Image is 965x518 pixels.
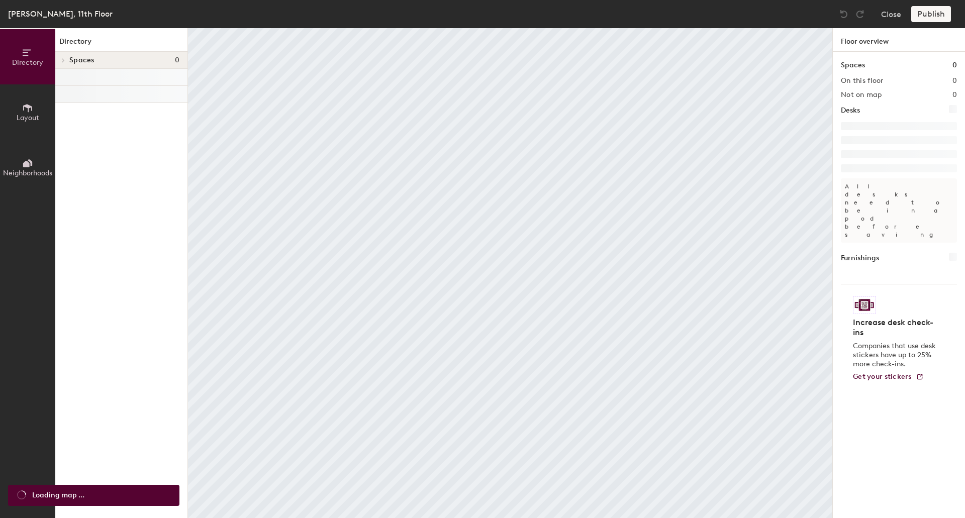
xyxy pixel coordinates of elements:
h1: Desks [841,105,860,116]
h4: Increase desk check-ins [853,318,939,338]
h1: Spaces [841,60,865,71]
h1: 0 [952,60,957,71]
h1: Floor overview [833,28,965,52]
span: Loading map ... [32,490,84,501]
button: Close [881,6,901,22]
h1: Directory [55,36,187,52]
span: Get your stickers [853,372,912,381]
span: Neighborhoods [3,169,52,177]
h1: Furnishings [841,253,879,264]
h2: 0 [952,77,957,85]
img: Redo [855,9,865,19]
h2: On this floor [841,77,884,85]
img: Sticker logo [853,296,876,314]
p: All desks need to be in a pod before saving [841,178,957,243]
p: Companies that use desk stickers have up to 25% more check-ins. [853,342,939,369]
a: Get your stickers [853,373,924,381]
h2: Not on map [841,91,882,99]
div: [PERSON_NAME], 11th Floor [8,8,113,20]
img: Undo [839,9,849,19]
span: Directory [12,58,43,67]
h2: 0 [952,91,957,99]
canvas: Map [188,28,832,518]
span: 0 [175,56,179,64]
span: Layout [17,114,39,122]
span: Spaces [69,56,94,64]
